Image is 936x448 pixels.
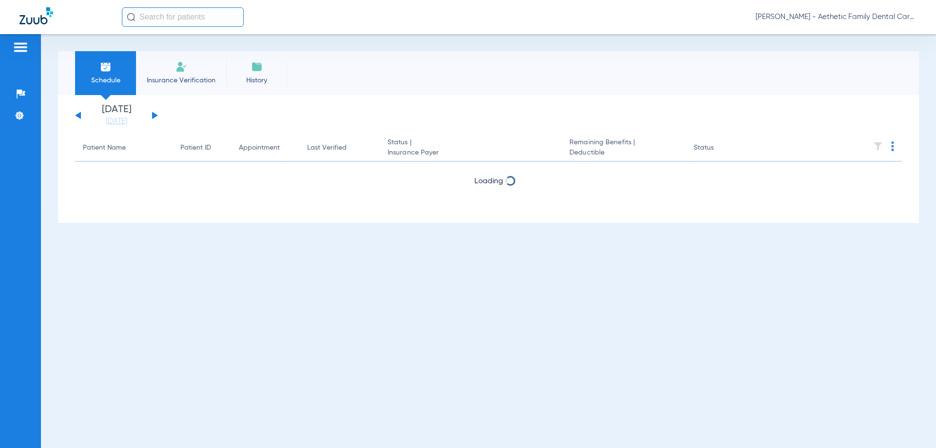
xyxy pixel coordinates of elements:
[307,143,347,153] div: Last Verified
[474,177,503,185] span: Loading
[686,135,752,162] th: Status
[175,61,187,73] img: Manual Insurance Verification
[83,143,165,153] div: Patient Name
[19,7,53,24] img: Zuub Logo
[234,76,280,85] span: History
[100,61,112,73] img: Schedule
[251,61,263,73] img: History
[569,148,678,158] span: Deductible
[380,135,562,162] th: Status |
[756,12,916,22] span: [PERSON_NAME] - Aethetic Family Dental Care ([GEOGRAPHIC_DATA])
[239,143,292,153] div: Appointment
[239,143,280,153] div: Appointment
[143,76,219,85] span: Insurance Verification
[891,141,894,151] img: group-dot-blue.svg
[180,143,211,153] div: Patient ID
[13,41,28,53] img: hamburger-icon
[562,135,685,162] th: Remaining Benefits |
[180,143,223,153] div: Patient ID
[307,143,372,153] div: Last Verified
[87,117,146,126] a: [DATE]
[127,13,136,21] img: Search Icon
[83,143,126,153] div: Patient Name
[122,7,244,27] input: Search for patients
[82,76,129,85] span: Schedule
[388,148,554,158] span: Insurance Payer
[87,105,146,126] li: [DATE]
[873,141,883,151] img: filter.svg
